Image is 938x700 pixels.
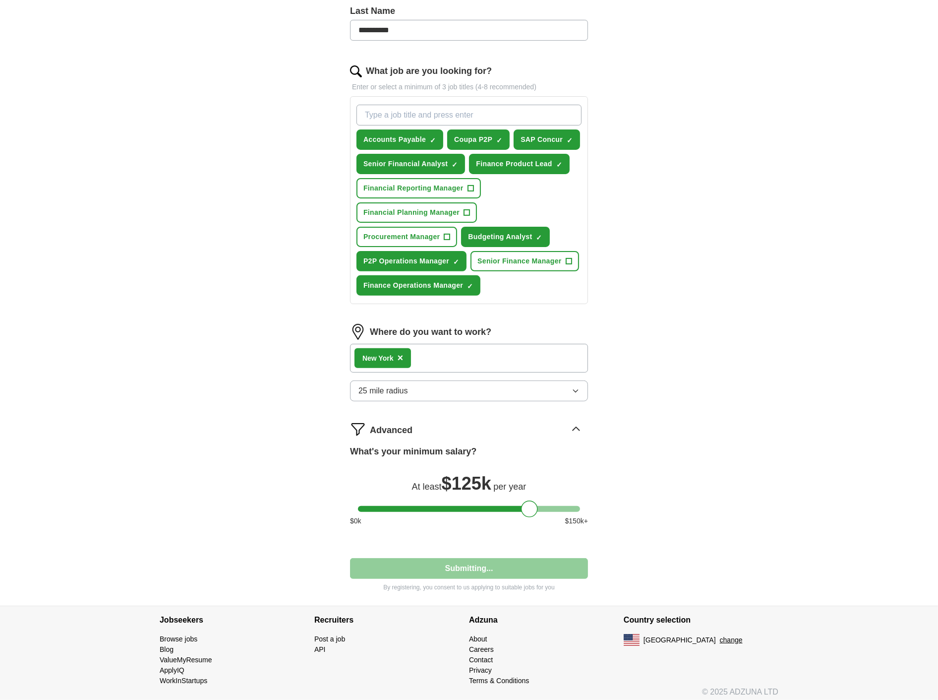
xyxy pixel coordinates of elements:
button: Finance Operations Manager✓ [356,275,480,296]
label: Last Name [350,4,588,18]
a: Post a job [314,635,345,643]
a: WorkInStartups [160,677,207,685]
h4: Country selection [624,606,778,634]
span: $ 150 k+ [565,516,588,526]
span: Senior Financial Analyst [363,159,448,169]
span: Financial Planning Manager [363,207,460,218]
button: change [720,635,743,645]
button: Senior Finance Manager [470,251,579,271]
span: ✓ [453,258,459,266]
span: Budgeting Analyst [468,232,532,242]
a: Blog [160,645,174,653]
span: $ 125k [442,473,491,494]
span: Coupa P2P [454,134,492,145]
span: per year [493,482,526,492]
button: SAP Concur✓ [514,129,580,150]
a: Privacy [469,666,492,674]
img: location.png [350,324,366,340]
span: At least [412,482,442,492]
span: ✓ [430,136,436,144]
img: US flag [624,634,640,646]
span: Finance Operations Manager [363,280,463,291]
button: Accounts Payable✓ [356,129,443,150]
button: 25 mile radius [350,381,588,401]
span: ✓ [567,136,573,144]
label: Where do you want to work? [370,325,491,339]
a: ValueMyResume [160,656,212,664]
button: Budgeting Analyst✓ [461,227,549,247]
a: Careers [469,645,494,653]
img: filter [350,421,366,437]
button: Financial Reporting Manager [356,178,481,198]
span: ✓ [452,161,458,169]
p: By registering, you consent to us applying to suitable jobs for you [350,583,588,592]
span: Procurement Manager [363,232,440,242]
button: Procurement Manager [356,227,457,247]
span: P2P Operations Manager [363,256,449,266]
span: Finance Product Lead [476,159,552,169]
button: × [398,351,404,366]
label: What job are you looking for? [366,64,492,78]
button: Financial Planning Manager [356,202,477,223]
strong: New Yor [362,354,390,362]
span: Accounts Payable [363,134,426,145]
label: What's your minimum salary? [350,445,476,458]
a: About [469,635,487,643]
button: Senior Financial Analyst✓ [356,154,465,174]
a: Terms & Conditions [469,677,529,685]
span: [GEOGRAPHIC_DATA] [644,635,716,645]
span: Advanced [370,424,412,437]
div: k [362,353,394,364]
a: Contact [469,656,493,664]
a: API [314,645,326,653]
button: P2P Operations Manager✓ [356,251,467,271]
button: Coupa P2P✓ [447,129,510,150]
button: Finance Product Lead✓ [469,154,569,174]
span: ✓ [467,282,473,290]
a: ApplyIQ [160,666,184,674]
span: × [398,352,404,363]
span: ✓ [496,136,502,144]
span: ✓ [536,234,542,242]
span: 25 mile radius [358,385,408,397]
span: ✓ [556,161,562,169]
span: SAP Concur [521,134,563,145]
span: $ 0 k [350,516,361,526]
p: Enter or select a minimum of 3 job titles (4-8 recommended) [350,82,588,92]
button: Submitting... [350,558,588,579]
span: Senior Finance Manager [477,256,562,266]
input: Type a job title and press enter [356,105,582,126]
img: search.png [350,65,362,77]
a: Browse jobs [160,635,197,643]
span: Financial Reporting Manager [363,183,464,193]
